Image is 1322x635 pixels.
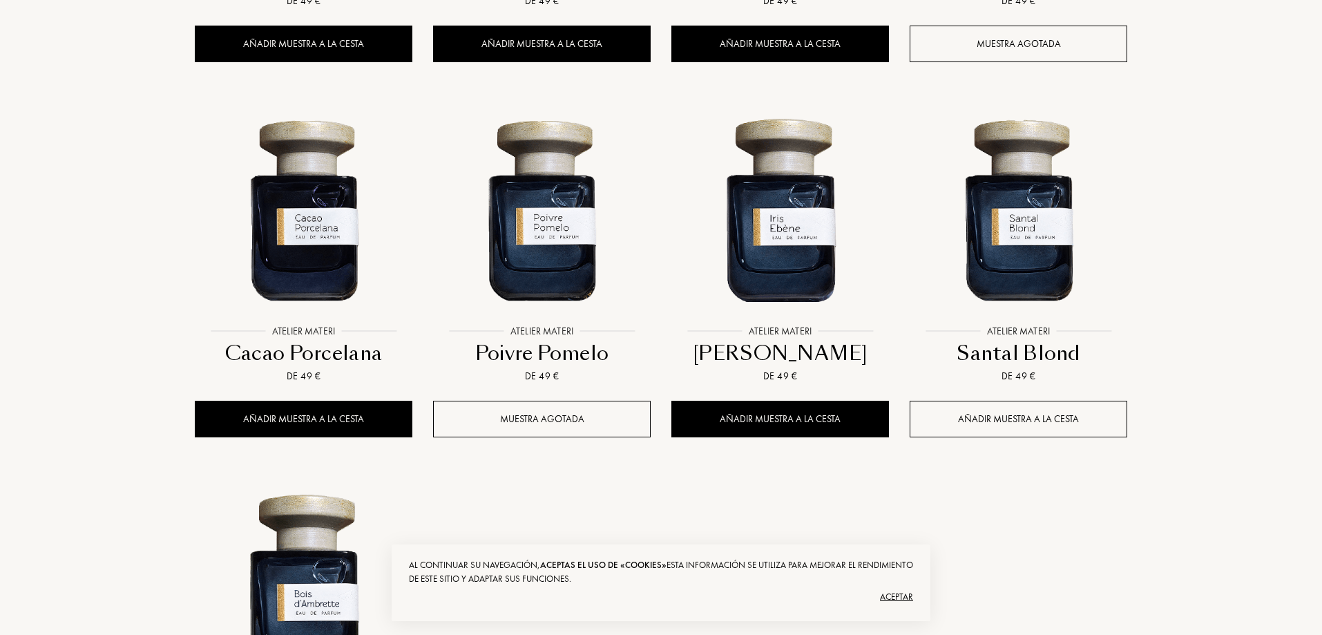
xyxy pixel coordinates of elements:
div: Al continuar su navegación, Esta información se utiliza para mejorar el rendimiento de este sitio... [409,558,913,586]
img: Poivre Pomelo Atelier Materi [434,102,649,316]
div: De 49 € [439,369,645,383]
img: Santal Blond Atelier Materi [911,102,1126,316]
div: Añadir muestra a la cesta [195,26,412,62]
img: Cacao Porcelana Atelier Materi [196,102,411,316]
a: Santal Blond Atelier MateriAtelier MateriSantal BlondDe 49 € [910,86,1127,401]
a: Poivre Pomelo Atelier MateriAtelier MateriPoivre PomeloDe 49 € [433,86,651,401]
div: Añadir muestra a la cesta [671,401,889,437]
div: De 49 € [915,369,1122,383]
div: De 49 € [677,369,883,383]
div: De 49 € [200,369,407,383]
div: Añadir muestra a la cesta [671,26,889,62]
div: Añadir muestra a la cesta [910,401,1127,437]
div: Añadir muestra a la cesta [433,26,651,62]
a: Cacao Porcelana Atelier MateriAtelier MateriCacao PorcelanaDe 49 € [195,86,412,401]
div: Muestra agotada [910,26,1127,62]
img: Iris Ebène Atelier Materi [673,102,888,316]
div: Aceptar [409,586,913,608]
div: Añadir muestra a la cesta [195,401,412,437]
a: Iris Ebène Atelier MateriAtelier Materi[PERSON_NAME]De 49 € [671,86,889,401]
div: Muestra agotada [433,401,651,437]
span: aceptas el uso de «cookies» [540,559,667,571]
